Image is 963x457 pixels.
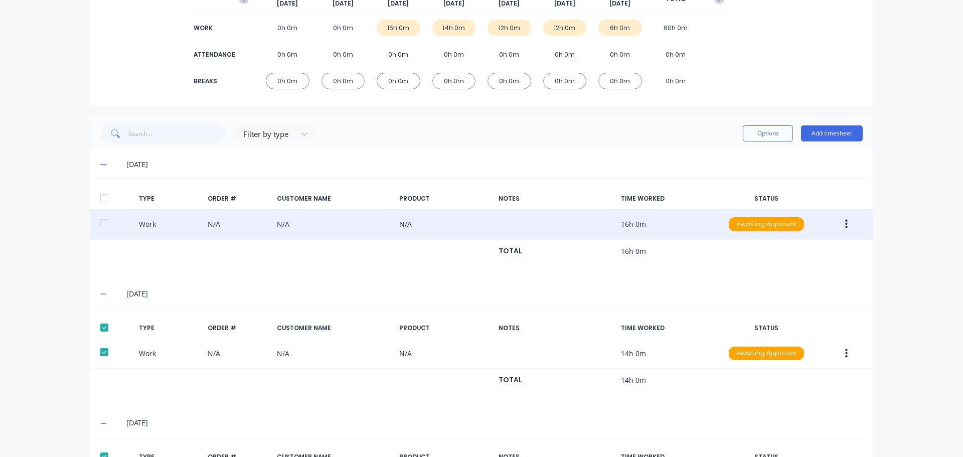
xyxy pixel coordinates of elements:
[801,125,863,141] button: Add timesheet
[194,77,234,86] div: BREAKS
[208,324,269,333] div: ORDER #
[543,20,587,36] div: 12h 0m
[128,123,226,143] input: Search...
[729,347,804,361] div: Awaiting Approval
[266,20,309,36] div: 0h 0m
[126,417,863,428] div: [DATE]
[266,73,309,89] div: 0h 0m
[543,73,587,89] div: 0h 0m
[194,50,234,59] div: ATTENDANCE
[598,20,642,36] div: 6h 0m
[488,46,531,63] div: 0h 0m
[743,125,793,141] button: Options
[543,46,587,63] div: 0h 0m
[432,20,476,36] div: 14h 0m
[432,73,476,89] div: 0h 0m
[194,24,234,33] div: WORK
[499,194,613,203] div: NOTES
[621,194,712,203] div: TIME WORKED
[322,73,365,89] div: 0h 0m
[322,46,365,63] div: 0h 0m
[654,20,698,36] div: 60h 0m
[721,194,812,203] div: STATUS
[621,324,712,333] div: TIME WORKED
[499,324,613,333] div: NOTES
[377,73,420,89] div: 0h 0m
[126,288,863,299] div: [DATE]
[399,194,491,203] div: PRODUCT
[654,46,698,63] div: 0h 0m
[598,73,642,89] div: 0h 0m
[208,194,269,203] div: ORDER #
[729,217,804,231] div: Awaiting Approval
[277,324,391,333] div: CUSTOMER NAME
[126,159,863,170] div: [DATE]
[377,46,420,63] div: 0h 0m
[488,73,531,89] div: 0h 0m
[377,20,420,36] div: 16h 0m
[139,324,200,333] div: TYPE
[139,194,200,203] div: TYPE
[598,46,642,63] div: 0h 0m
[654,73,698,89] div: 0h 0m
[399,324,491,333] div: PRODUCT
[266,46,309,63] div: 0h 0m
[432,46,476,63] div: 0h 0m
[488,20,531,36] div: 12h 0m
[277,194,391,203] div: CUSTOMER NAME
[322,20,365,36] div: 0h 0m
[721,324,812,333] div: STATUS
